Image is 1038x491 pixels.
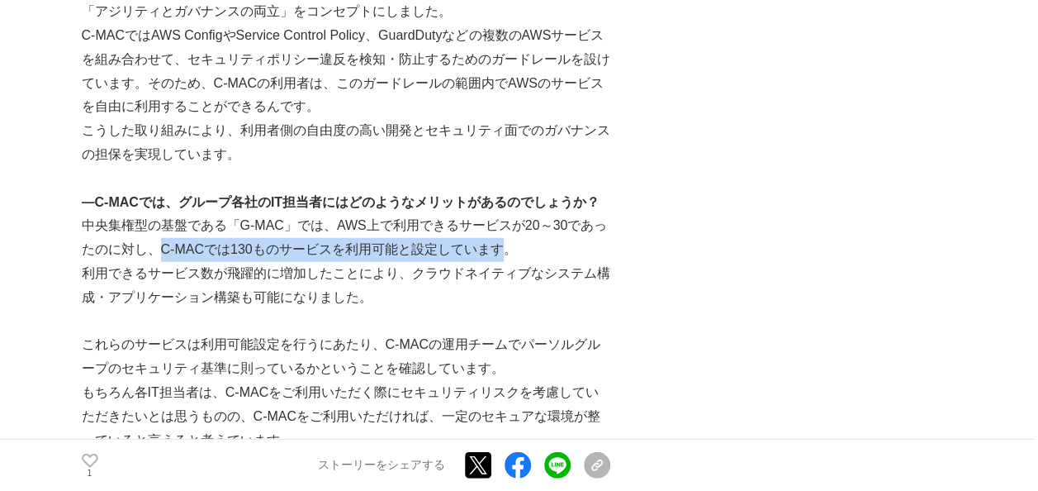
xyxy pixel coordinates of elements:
p: ストーリーをシェアする [318,458,445,473]
p: こうした取り組みにより、利用者側の自由度の高い開発とセキュリティ面でのガバナンスの担保を実現しています。 [82,119,610,167]
p: 中央集権型の基盤である「G-MAC」では、AWS上で利用できるサービスが20～30であったのに対し、C-MACでは130ものサービスを利用可能と設定しています。 [82,214,610,262]
p: 1 [82,469,98,477]
p: C-MACではAWS ConfigやService Control Policy、GuardDutyなどの複数のAWSサービスを組み合わせて、セキュリティポリシー違反を検知・防止するためのガード... [82,24,610,119]
p: もちろん各IT担当者は、C-MACをご利用いただく際にセキュリティリスクを考慮していただきたいとは思うものの、C-MACをご利用いただければ、一定のセキュアな環境が整っていると言えると考えています。 [82,381,610,452]
strong: ―C-MACでは、グループ各社のIT担当者にはどのようなメリットがあるのでしょうか？ [82,195,600,209]
p: これらのサービスは利用可能設定を行うにあたり、C-MACの運用チームでパーソルグループのセキュリティ基準に則っているかということを確認しています。 [82,333,610,381]
p: 利用できるサービス数が飛躍的に増加したことにより、クラウドネイティブなシステム構成・アプリケーション構築も可能になりました。 [82,262,610,310]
